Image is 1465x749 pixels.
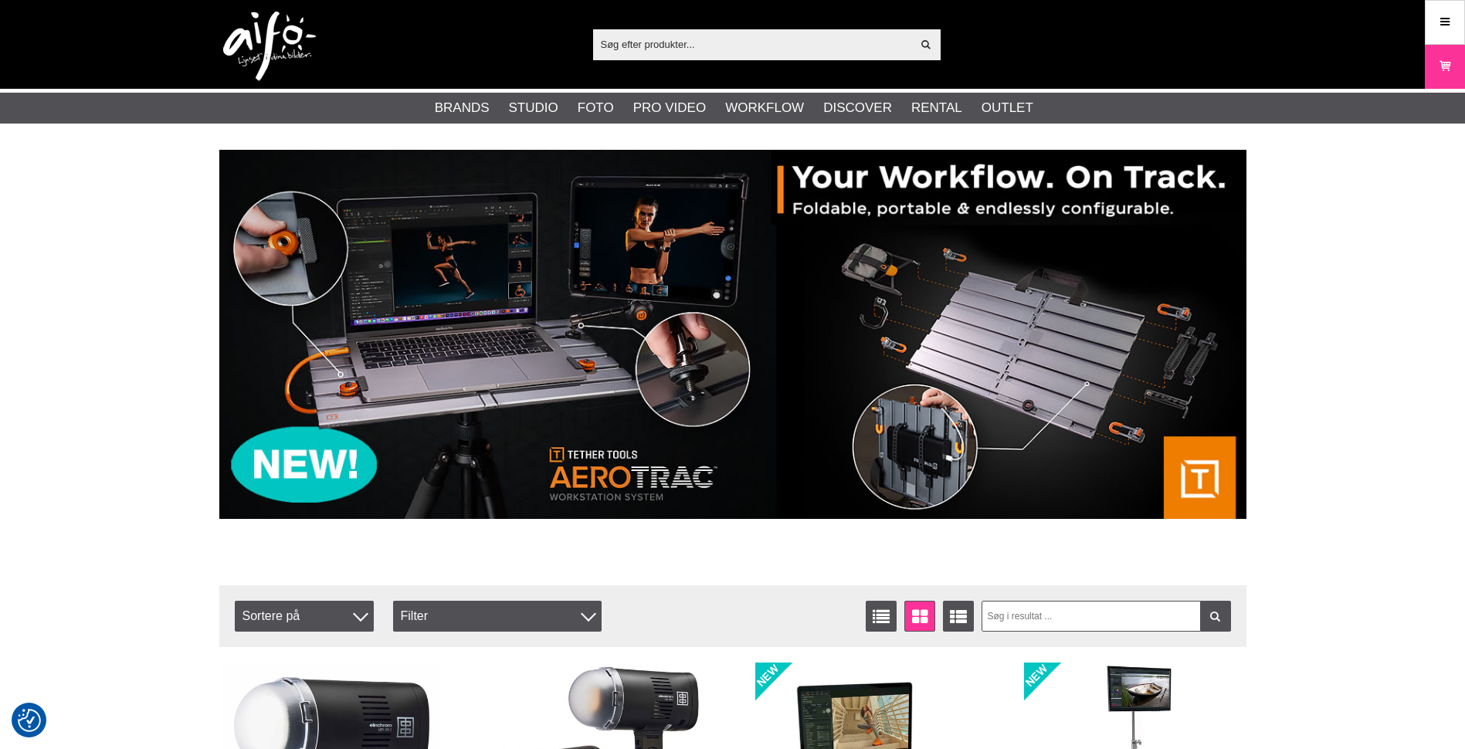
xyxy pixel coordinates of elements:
img: logo.png [223,12,316,81]
a: Workflow [725,98,804,118]
a: Vis liste [866,601,897,632]
button: Samtykkepræferencer [18,707,41,734]
img: Revisit consent button [18,709,41,732]
a: Studio [509,98,558,118]
input: Søg i resultat ... [982,601,1231,632]
a: Vinduevisning [904,601,935,632]
a: Discover [823,98,892,118]
a: Outlet [982,98,1033,118]
a: Filtrer [1200,601,1231,632]
a: Brands [435,98,490,118]
a: Udvid liste [943,601,974,632]
img: Annonce:007 banner-header-aerotrac-1390x500.jpg [219,150,1246,519]
span: Sortere på [235,601,374,632]
a: Foto [578,98,614,118]
a: Pro Video [633,98,706,118]
div: Filter [393,601,602,632]
a: Rental [911,98,962,118]
input: Søg efter produkter... [593,32,912,56]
